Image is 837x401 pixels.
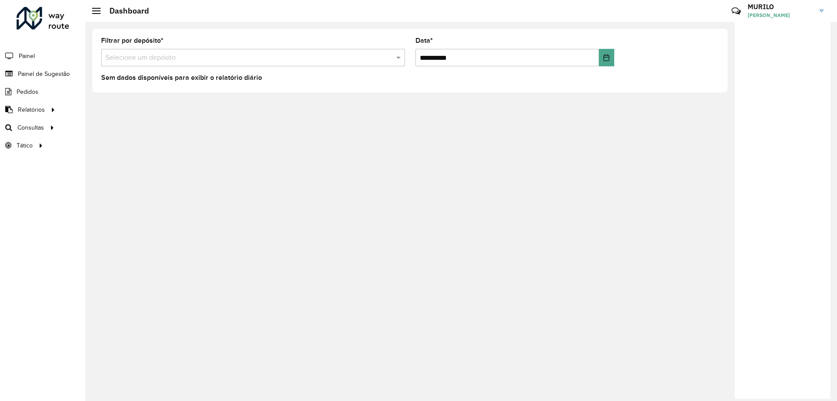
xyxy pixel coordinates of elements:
[415,35,433,46] label: Data
[101,35,163,46] label: Filtrar por depósito
[17,87,38,96] span: Pedidos
[17,123,44,132] span: Consultas
[17,141,33,150] span: Tático
[727,2,745,21] a: Contato Rápido
[19,51,35,61] span: Painel
[18,69,70,79] span: Painel de Sugestão
[101,72,262,83] label: Sem dados disponíveis para exibir o relatório diário
[18,105,45,114] span: Relatórios
[599,49,614,66] button: Choose Date
[748,3,813,11] h3: MURILO
[101,6,149,16] h2: Dashboard
[748,11,813,19] span: [PERSON_NAME]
